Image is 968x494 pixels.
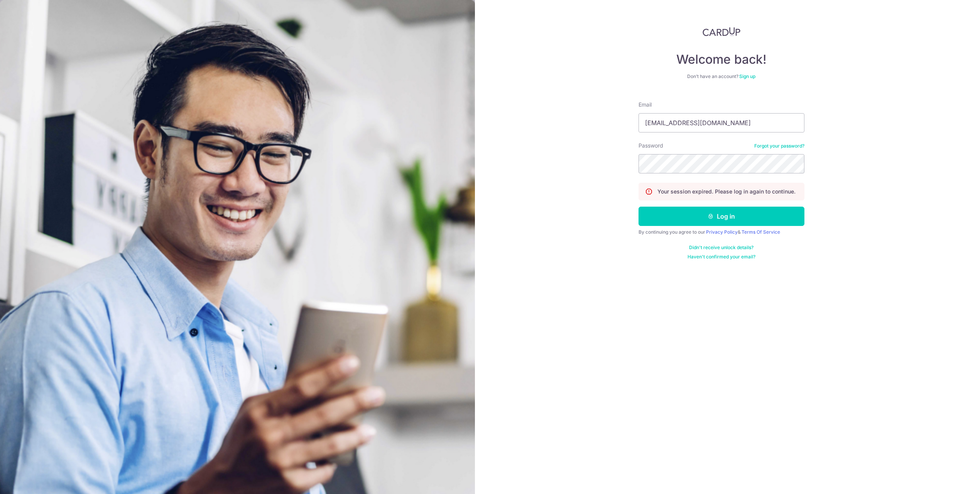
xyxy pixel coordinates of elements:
[688,254,755,260] a: Haven't confirmed your email?
[657,188,796,195] p: Your session expired. Please log in again to continue.
[689,244,753,251] a: Didn't receive unlock details?
[703,27,740,36] img: CardUp Logo
[739,73,755,79] a: Sign up
[706,229,738,235] a: Privacy Policy
[742,229,780,235] a: Terms Of Service
[639,101,652,109] label: Email
[639,207,804,226] button: Log in
[754,143,804,149] a: Forgot your password?
[639,113,804,132] input: Enter your Email
[639,73,804,80] div: Don’t have an account?
[639,142,663,149] label: Password
[639,229,804,235] div: By continuing you agree to our &
[639,52,804,67] h4: Welcome back!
